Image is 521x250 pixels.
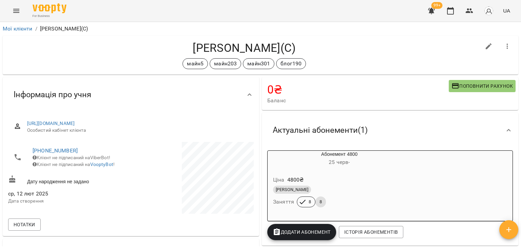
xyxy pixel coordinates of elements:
button: Menu [8,3,24,19]
h6: Ціна [273,175,285,185]
a: [PHONE_NUMBER] [33,147,78,154]
span: Нотатки [14,221,35,229]
span: ср, 12 лют 2025 [8,190,130,198]
span: [PERSON_NAME] [273,187,311,193]
span: UA [503,7,510,14]
p: блог190 [281,60,302,68]
p: майн203 [214,60,237,68]
div: майн5 [182,58,208,69]
span: Додати Абонемент [273,228,331,236]
li: / [35,25,37,33]
span: For Business [33,14,66,18]
h6: Заняття [273,197,294,207]
span: 99+ [431,2,443,9]
span: Клієнт не підписаний на ViberBot! [33,155,110,160]
p: майн301 [247,60,270,68]
span: Історія абонементів [344,228,398,236]
a: VooptyBot [90,162,113,167]
div: Актуальні абонементи(1) [262,113,518,148]
div: Інформація про учня [3,77,259,112]
span: Поповнити рахунок [451,82,513,90]
img: Voopty Logo [33,3,66,13]
span: Баланс [267,97,449,105]
div: майн301 [243,58,274,69]
span: 8 [315,199,326,205]
p: [PERSON_NAME](С) [40,25,88,33]
button: Додати Абонемент [267,224,336,240]
p: 4800 ₴ [287,176,304,184]
a: Мої клієнти [3,25,33,32]
span: Актуальні абонементи ( 1 ) [273,125,368,136]
span: Клієнт не підписаний на ! [33,162,115,167]
div: Дату народження не задано [7,174,131,186]
span: Особистий кабінет клієнта [27,127,248,134]
h4: 0 ₴ [267,83,449,97]
h4: [PERSON_NAME](С) [8,41,481,55]
p: майн5 [187,60,204,68]
div: блог190 [276,58,306,69]
div: Абонемент 4800 [268,151,411,167]
div: майн203 [210,58,241,69]
span: Інформація про учня [14,89,91,100]
a: [URL][DOMAIN_NAME] [27,121,75,126]
button: UA [500,4,513,17]
button: Нотатки [8,218,41,231]
p: Дата створення [8,198,130,205]
button: Поповнити рахунок [449,80,516,92]
span: 25 черв - [329,159,350,165]
button: Абонемент 480025 черв- Ціна4800₴[PERSON_NAME]Заняття88 [268,151,411,215]
img: avatar_s.png [484,6,494,16]
button: Історія абонементів [339,226,403,238]
nav: breadcrumb [3,25,518,33]
span: 8 [305,199,315,205]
